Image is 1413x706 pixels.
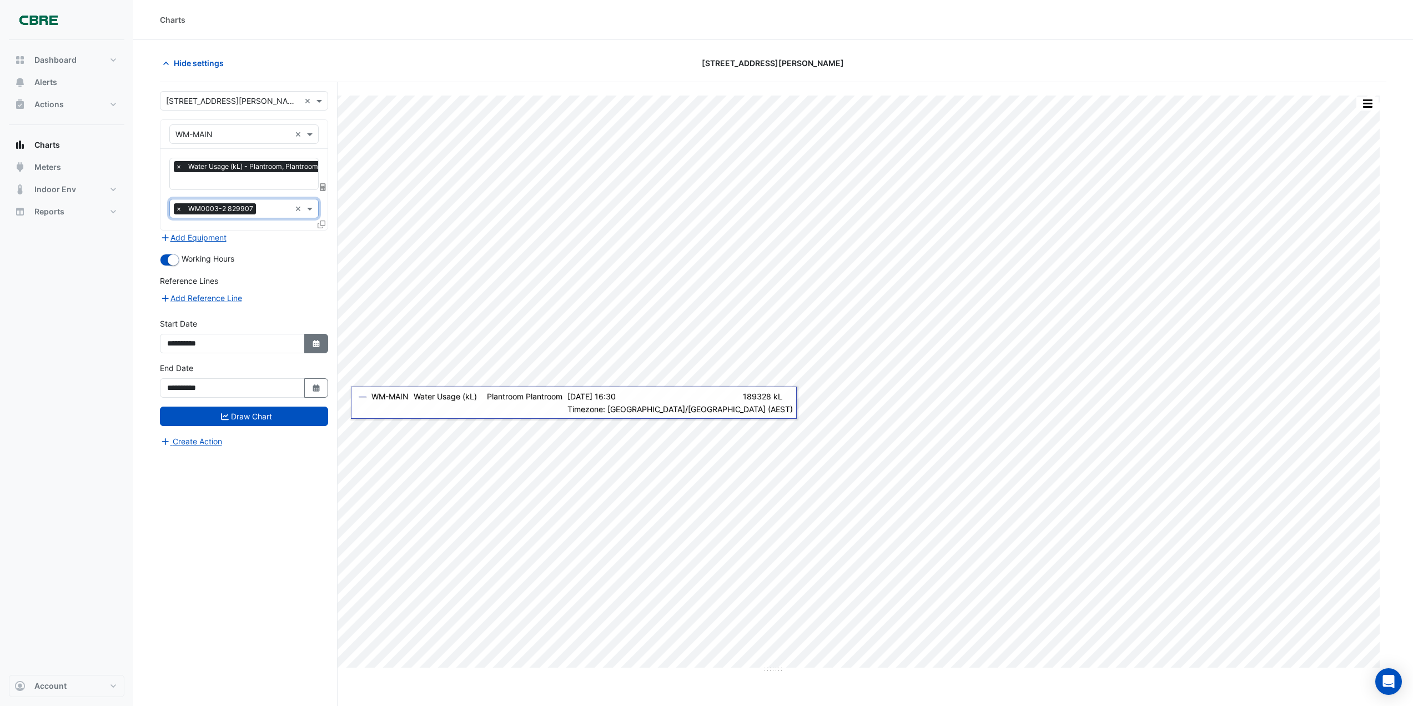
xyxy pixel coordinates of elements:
button: Hide settings [160,53,231,73]
span: Clear [295,203,304,214]
span: Charts [34,139,60,151]
div: Charts [160,14,185,26]
img: Company Logo [13,9,63,31]
span: Indoor Env [34,184,76,195]
span: × [174,161,184,172]
button: Account [9,675,124,697]
span: Choose Function [318,182,328,192]
button: Dashboard [9,49,124,71]
button: Create Action [160,435,223,448]
button: Charts [9,134,124,156]
app-icon: Actions [14,99,26,110]
app-icon: Alerts [14,77,26,88]
button: More Options [1356,97,1379,111]
button: Draw Chart [160,407,328,426]
span: Actions [34,99,64,110]
div: Open Intercom Messenger [1375,668,1402,695]
app-icon: Charts [14,139,26,151]
span: Dashboard [34,54,77,66]
app-icon: Dashboard [14,54,26,66]
span: WM0003-2 829907 [185,203,256,214]
span: Meters [34,162,61,173]
label: Start Date [160,318,197,329]
button: Alerts [9,71,124,93]
span: Working Hours [182,254,234,263]
app-icon: Reports [14,206,26,217]
label: End Date [160,362,193,374]
span: × [174,203,184,214]
span: Reports [34,206,64,217]
span: Hide settings [174,57,224,69]
span: Account [34,680,67,692]
span: Clear [304,95,314,107]
app-icon: Meters [14,162,26,173]
button: Meters [9,156,124,178]
button: Indoor Env [9,178,124,201]
button: Add Reference Line [160,292,243,304]
span: Clone Favourites and Tasks from this Equipment to other Equipment [318,219,325,229]
label: Reference Lines [160,275,218,287]
span: Water Usage (kL) - Plantroom, Plantroom [185,161,321,172]
fa-icon: Select Date [311,383,321,393]
button: Actions [9,93,124,116]
span: Alerts [34,77,57,88]
fa-icon: Select Date [311,339,321,348]
button: Reports [9,201,124,223]
span: [STREET_ADDRESS][PERSON_NAME] [702,57,844,69]
app-icon: Indoor Env [14,184,26,195]
button: Add Equipment [160,231,227,244]
span: Clear [295,128,304,140]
